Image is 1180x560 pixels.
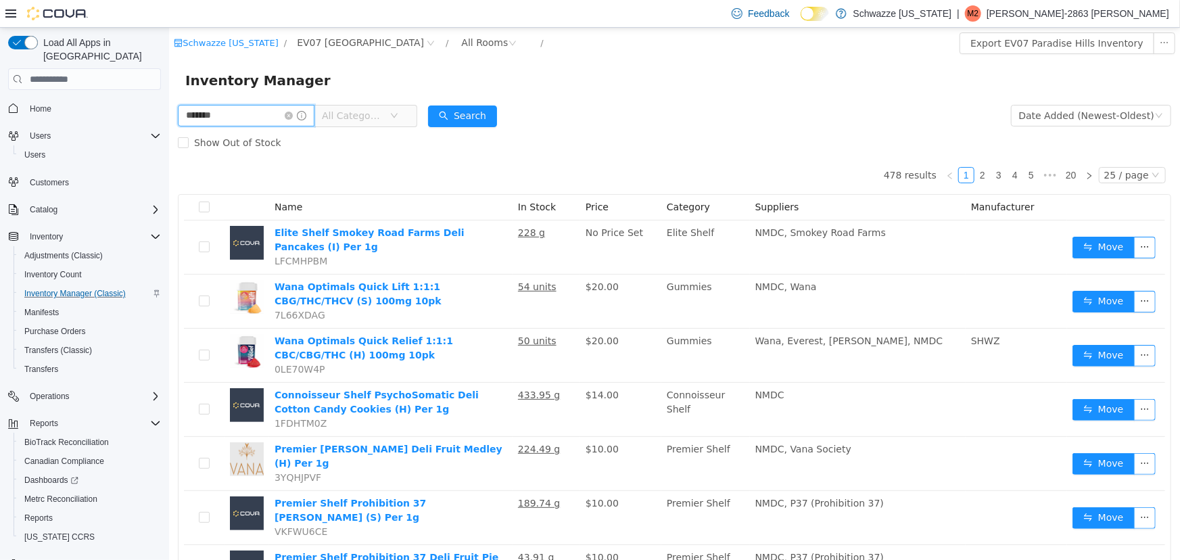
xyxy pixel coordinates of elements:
button: Home [3,98,166,118]
li: 5 [854,139,870,156]
span: All Categories [153,81,214,95]
span: Metrc Reconciliation [19,491,161,507]
span: M2 [968,5,979,22]
span: 1FDHTM0Z [105,390,158,401]
a: BioTrack Reconciliation [19,434,114,450]
span: Inventory Manager (Classic) [19,285,161,302]
a: Reports [19,510,58,526]
a: 1 [790,140,805,155]
li: 1 [789,139,805,156]
button: icon: swapMove [903,480,966,501]
span: 0LE70W4P [105,336,156,347]
span: Feedback [748,7,789,20]
span: NMDC, P37 (Prohibition 37) [586,524,715,535]
span: Purchase Orders [19,323,161,340]
span: Canadian Compliance [24,456,104,467]
span: Operations [24,388,161,404]
span: In Stock [349,174,387,185]
a: Adjustments (Classic) [19,248,108,264]
u: 189.74 g [349,470,391,481]
button: BioTrack Reconciliation [14,433,166,452]
u: 433.95 g [349,362,391,373]
img: Cova [27,7,88,20]
span: Wana, Everest, [PERSON_NAME], NMDC [586,308,774,319]
a: Wana Optimals Quick Lift 1:1:1 CBG/THC/THCV (S) 100mg 10pk [105,254,273,279]
button: Operations [24,388,75,404]
a: Dashboards [14,471,166,490]
button: Transfers [14,360,166,379]
span: Adjustments (Classic) [24,250,103,261]
span: Users [19,147,161,163]
p: Schwazze [US_STATE] [853,5,952,22]
i: icon: info-circle [128,83,137,93]
span: LFCMHPBM [105,228,158,239]
span: Inventory Count [24,269,82,280]
p: | [957,5,960,22]
button: Purchase Orders [14,322,166,341]
div: All Rooms [292,5,339,25]
a: Premier Shelf Prohibition 37 Deli Fruit Pie (S) Per 1g [105,524,329,549]
button: icon: ellipsis [965,263,987,285]
li: 2 [805,139,822,156]
span: Transfers (Classic) [19,342,161,358]
span: Customers [30,177,69,188]
button: Manifests [14,303,166,322]
a: Premier Shelf Prohibition 37 [PERSON_NAME] (S) Per 1g [105,470,257,495]
button: icon: ellipsis [965,480,987,501]
span: 7L66XDAG [105,282,156,293]
button: icon: searchSearch [259,78,328,99]
a: icon: shopSchwazze [US_STATE] [5,10,110,20]
button: icon: ellipsis [985,5,1006,26]
div: Date Added (Newest-Oldest) [850,78,985,98]
a: Elite Shelf Smokey Road Farms Deli Pancakes (I) Per 1g [105,200,296,225]
input: Dark Mode [801,7,829,21]
button: Inventory Manager (Classic) [14,284,166,303]
a: Premier [PERSON_NAME] Deli Fruit Medley (H) Per 1g [105,416,333,441]
a: Purchase Orders [19,323,91,340]
span: Transfers [24,364,58,375]
span: Transfers (Classic) [24,345,92,356]
img: Connoisseur Shelf PsychoSomatic Deli Cotton Candy Cookies (H) Per 1g placeholder [61,360,95,394]
a: [US_STATE] CCRS [19,529,100,545]
li: Next Page [912,139,928,156]
span: Reports [19,510,161,526]
a: Transfers (Classic) [19,342,97,358]
span: Users [24,149,45,160]
span: Operations [30,391,70,402]
button: [US_STATE] CCRS [14,528,166,546]
img: Elite Shelf Smokey Road Farms Deli Pancakes (I) Per 1g placeholder [61,198,95,232]
span: BioTrack Reconciliation [19,434,161,450]
button: icon: ellipsis [965,209,987,231]
u: 54 units [349,254,387,264]
img: Wana Optimals Quick Relief 1:1:1 CBC/CBG/THC (H) 100mg 10pk hero shot [61,306,95,340]
img: Premier Shelf Prohibition 37 Deli Fruit Pie (S) Per 1g placeholder [61,523,95,557]
span: Customers [24,174,161,191]
span: VKFWU6CE [105,498,158,509]
button: Inventory Count [14,265,166,284]
button: Operations [3,387,166,406]
a: Dashboards [19,472,84,488]
span: Dashboards [24,475,78,486]
span: EV07 Paradise Hills [128,7,255,22]
img: Premier Shelf Vana Deli Fruit Medley (H) Per 1g hero shot [61,415,95,448]
button: Reports [14,509,166,528]
li: 3 [822,139,838,156]
button: Catalog [24,202,63,218]
span: $10.00 [417,416,450,427]
button: icon: swapMove [903,263,966,285]
li: 4 [838,139,854,156]
span: Manifests [19,304,161,321]
a: 20 [893,140,912,155]
li: 20 [892,139,912,156]
span: NMDC, Vana Society [586,416,682,427]
button: icon: ellipsis [965,317,987,339]
span: Home [24,99,161,116]
button: Canadian Compliance [14,452,166,471]
a: 3 [822,140,837,155]
span: BioTrack Reconciliation [24,437,109,448]
img: Premier Shelf Prohibition 37 Deli Bandz (S) Per 1g placeholder [61,469,95,503]
p: [PERSON_NAME]-2863 [PERSON_NAME] [987,5,1169,22]
span: Price [417,174,440,185]
u: 224.49 g [349,416,391,427]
